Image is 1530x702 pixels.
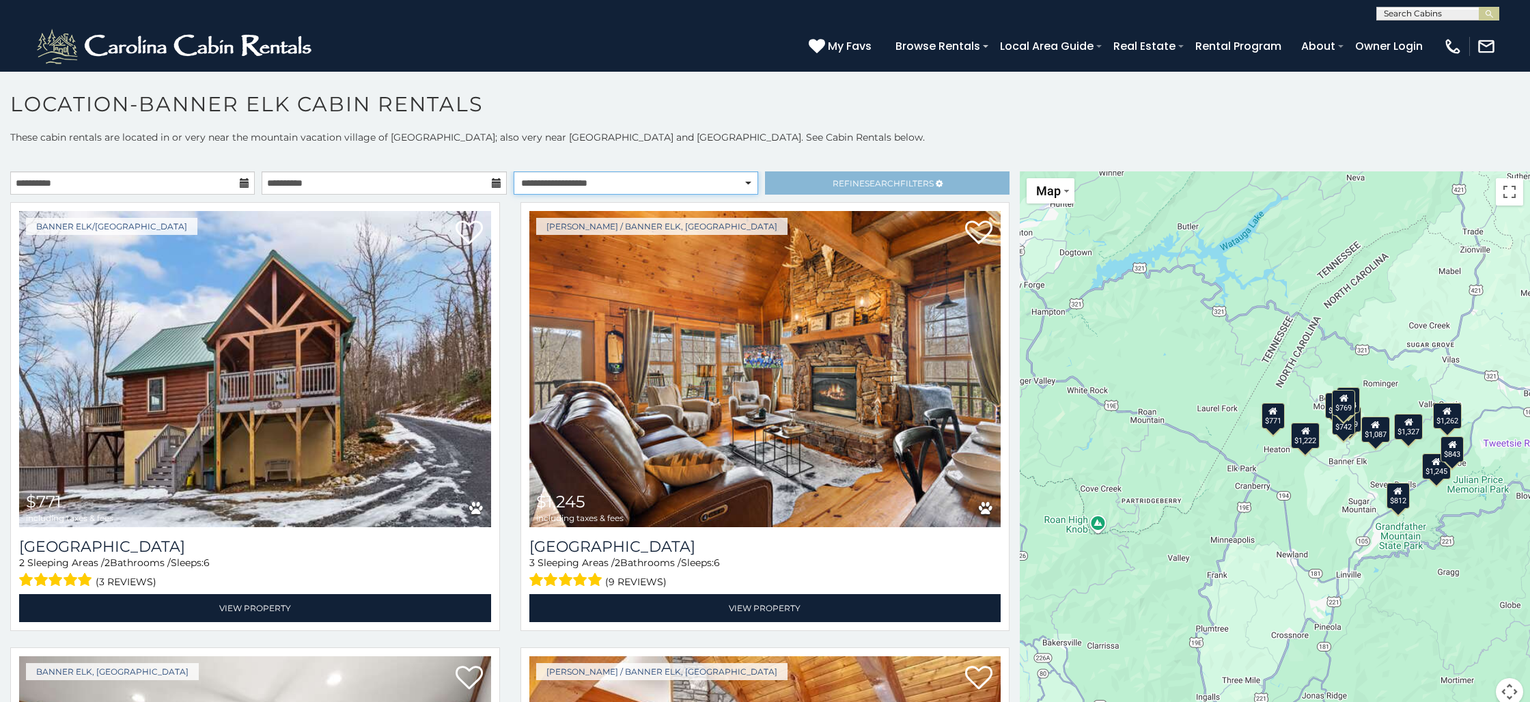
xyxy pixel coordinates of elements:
img: phone-regular-white.png [1443,37,1462,56]
div: $1,327 [1394,414,1423,440]
a: Little Elk Lodge $771 including taxes & fees [19,211,491,527]
div: $1,222 [1291,423,1320,449]
div: $769 [1332,390,1355,416]
img: White-1-2.png [34,26,318,67]
a: Banner Elk/[GEOGRAPHIC_DATA] [26,218,197,235]
span: Search [865,178,900,188]
a: Add to favorites [965,219,992,248]
button: Toggle fullscreen view [1496,178,1523,206]
span: including taxes & fees [26,514,113,522]
div: $744 [1337,387,1360,413]
a: Browse Rentals [889,34,987,58]
span: My Favs [828,38,872,55]
div: $742 [1332,409,1355,435]
a: RefineSearchFilters [765,171,1010,195]
span: (9 reviews) [605,573,667,591]
a: [GEOGRAPHIC_DATA] [19,537,491,556]
img: Little Elk Lodge [19,211,491,527]
span: including taxes & fees [536,514,624,522]
a: Local Area Guide [993,34,1100,58]
a: About [1294,34,1342,58]
div: Sleeping Areas / Bathrooms / Sleeps: [19,556,491,591]
a: My Favs [809,38,875,55]
a: Real Estate [1107,34,1182,58]
span: 2 [19,557,25,569]
a: [GEOGRAPHIC_DATA] [529,537,1001,556]
span: $771 [26,492,61,511]
a: Rental Program [1188,34,1288,58]
div: $771 [1261,403,1284,429]
a: [PERSON_NAME] / Banner Elk, [GEOGRAPHIC_DATA] [536,663,788,680]
button: Change map style [1027,178,1074,203]
a: Add to favorites [456,664,483,693]
div: $1,245 [1421,453,1450,479]
span: (3 reviews) [96,573,156,591]
img: Boulder Lodge [529,211,1001,527]
span: 6 [204,557,210,569]
div: $1,262 [1433,403,1462,429]
a: View Property [529,594,1001,622]
div: $1,087 [1361,417,1389,443]
div: $523 [1324,393,1348,419]
span: Map [1036,184,1061,198]
a: Add to favorites [456,219,483,248]
a: Boulder Lodge $1,245 including taxes & fees [529,211,1001,527]
span: Refine Filters [833,178,934,188]
h3: Boulder Lodge [529,537,1001,556]
a: Banner Elk, [GEOGRAPHIC_DATA] [26,663,199,680]
span: 6 [714,557,720,569]
div: $812 [1386,483,1409,509]
span: 2 [615,557,620,569]
a: View Property [19,594,491,622]
a: Owner Login [1348,34,1430,58]
div: Sleeping Areas / Bathrooms / Sleeps: [529,556,1001,591]
span: 3 [529,557,535,569]
div: $843 [1441,436,1464,462]
a: [PERSON_NAME] / Banner Elk, [GEOGRAPHIC_DATA] [536,218,788,235]
span: 2 [105,557,110,569]
h3: Little Elk Lodge [19,537,491,556]
a: Add to favorites [965,664,992,693]
span: $1,245 [536,492,585,511]
img: mail-regular-white.png [1477,37,1496,56]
